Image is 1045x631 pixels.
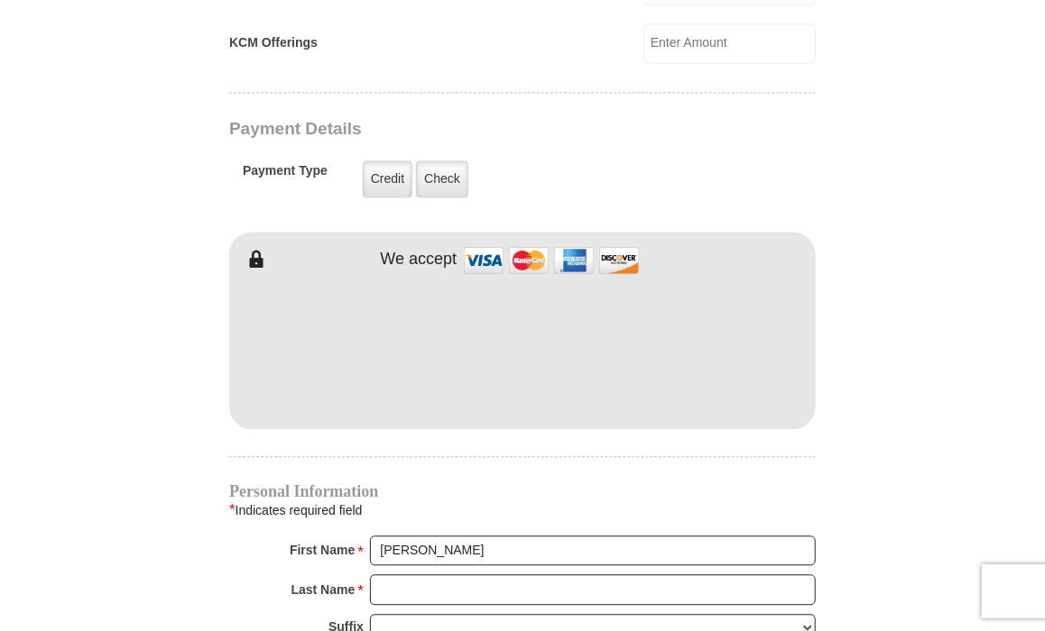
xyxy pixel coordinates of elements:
label: KCM Offerings [229,33,318,52]
h4: We accept [381,250,458,270]
img: credit cards accepted [461,241,642,279]
h4: Personal Information [229,484,816,498]
label: Check [416,160,468,197]
label: Credit [363,160,412,197]
h5: Payment Type [243,163,328,187]
input: Enter Amount [643,23,816,63]
div: Indicates required field [229,498,816,522]
h3: Payment Details [229,119,689,140]
strong: First Name [290,537,355,562]
strong: Last Name [291,577,356,602]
